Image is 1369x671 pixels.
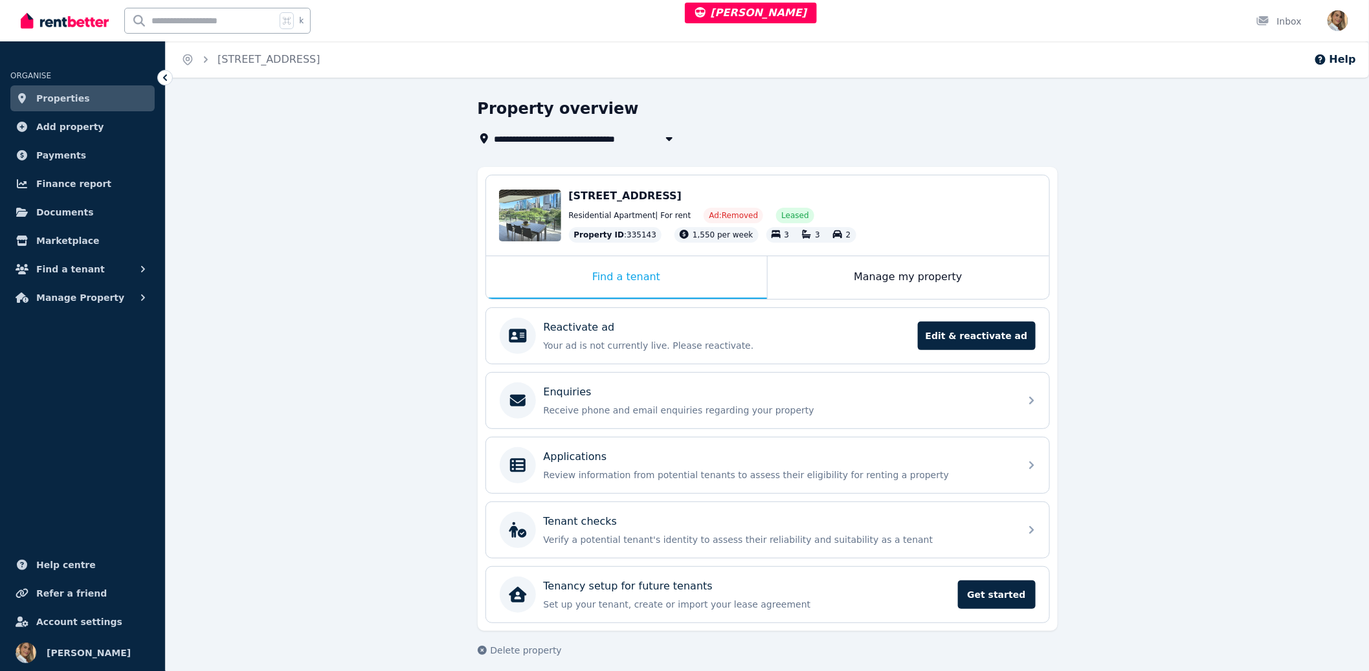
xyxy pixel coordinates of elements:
span: 3 [785,230,790,239]
a: Add property [10,114,155,140]
span: Account settings [36,614,122,630]
a: Tenancy setup for future tenantsSet up your tenant, create or import your lease agreementGet started [486,567,1049,622]
div: Manage my property [768,256,1049,299]
span: 2 [846,230,851,239]
p: Set up your tenant, create or import your lease agreement [544,598,950,611]
a: EnquiriesReceive phone and email enquiries regarding your property [486,373,1049,428]
p: Applications [544,449,607,465]
a: [STREET_ADDRESS] [217,53,320,65]
span: Add property [36,119,104,135]
span: Property ID [574,230,625,240]
a: Account settings [10,609,155,635]
span: Refer a friend [36,586,107,601]
p: Verify a potential tenant's identity to assess their reliability and suitability as a tenant [544,533,1012,546]
h1: Property overview [478,98,639,119]
span: [STREET_ADDRESS] [569,190,682,202]
span: Residential Apartment | For rent [569,210,691,221]
p: Your ad is not currently live. Please reactivate. [544,339,910,352]
div: Inbox [1256,15,1302,28]
button: Find a tenant [10,256,155,282]
button: Manage Property [10,285,155,311]
span: Delete property [491,644,562,657]
span: Leased [781,210,808,221]
span: Marketplace [36,233,99,248]
span: Help centre [36,557,96,573]
span: [PERSON_NAME] [47,645,131,661]
span: Find a tenant [36,261,105,277]
div: Find a tenant [486,256,767,299]
p: Tenancy setup for future tenants [544,578,713,594]
a: Marketplace [10,228,155,254]
img: Jodie Cartmer [1328,10,1348,31]
a: Finance report [10,171,155,197]
a: ApplicationsReview information from potential tenants to assess their eligibility for renting a p... [486,437,1049,493]
span: ORGANISE [10,71,51,80]
nav: Breadcrumb [166,41,336,78]
a: Reactivate adYour ad is not currently live. Please reactivate.Edit & reactivate ad [486,308,1049,364]
p: Review information from potential tenants to assess their eligibility for renting a property [544,468,1012,481]
a: Help centre [10,552,155,578]
span: Get started [958,580,1036,609]
span: Properties [36,91,90,106]
span: Manage Property [36,290,124,305]
span: Edit & reactivate ad [918,322,1036,350]
span: [PERSON_NAME] [695,6,807,19]
p: Enquiries [544,384,592,400]
span: Finance report [36,176,111,192]
a: Documents [10,199,155,225]
p: Tenant checks [544,514,618,529]
a: Properties [10,85,155,111]
div: : 335143 [569,227,662,243]
p: Reactivate ad [544,320,615,335]
p: Receive phone and email enquiries regarding your property [544,404,1012,417]
span: 3 [815,230,820,239]
span: k [299,16,304,26]
img: Jodie Cartmer [16,643,36,663]
span: 1,550 per week [693,230,753,239]
a: Refer a friend [10,580,155,606]
button: Help [1314,52,1356,67]
a: Payments [10,142,155,168]
button: Delete property [478,644,562,657]
span: Ad: Removed [709,210,758,221]
a: Tenant checksVerify a potential tenant's identity to assess their reliability and suitability as ... [486,502,1049,558]
span: Payments [36,148,86,163]
span: Documents [36,204,94,220]
img: RentBetter [21,11,109,30]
